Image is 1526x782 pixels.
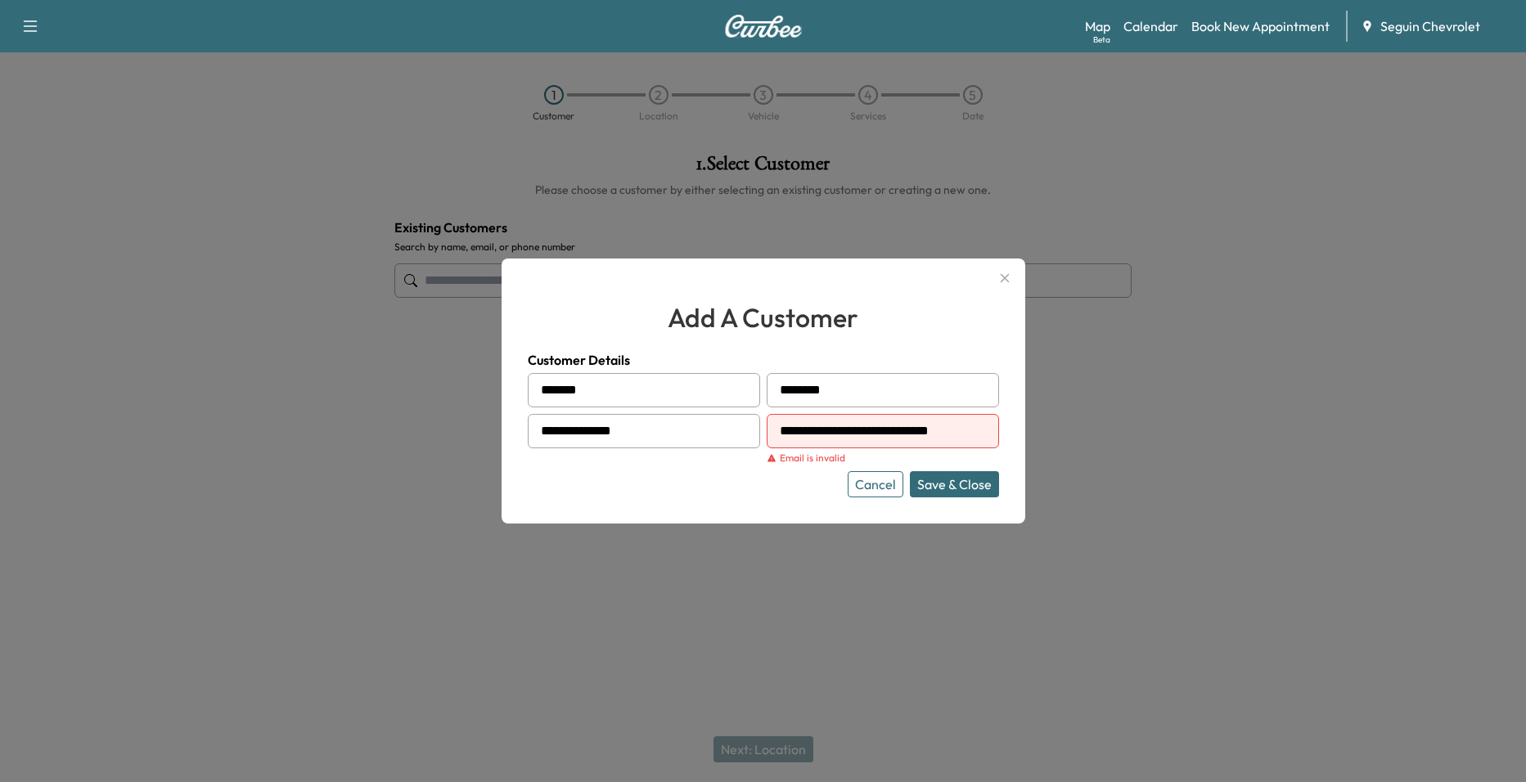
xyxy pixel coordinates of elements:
[528,298,999,337] h2: add a customer
[1191,16,1330,36] a: Book New Appointment
[528,350,999,370] h4: Customer Details
[1093,34,1110,46] div: Beta
[1380,16,1480,36] span: Seguin Chevrolet
[910,471,999,497] button: Save & Close
[848,471,903,497] button: Cancel
[724,15,803,38] img: Curbee Logo
[1123,16,1178,36] a: Calendar
[1085,16,1110,36] a: MapBeta
[767,452,999,465] div: Email is invalid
